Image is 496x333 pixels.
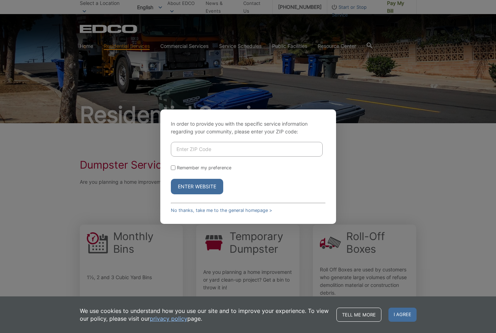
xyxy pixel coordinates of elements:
[171,179,223,194] button: Enter Website
[171,208,272,213] a: No thanks, take me to the general homepage >
[336,308,381,322] a: Tell me more
[150,315,187,322] a: privacy policy
[171,142,323,157] input: Enter ZIP Code
[171,120,326,136] p: In order to provide you with the specific service information regarding your community, please en...
[177,165,231,170] label: Remember my preference
[80,307,329,322] p: We use cookies to understand how you use our site and to improve your experience. To view our pol...
[388,308,417,322] span: I agree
